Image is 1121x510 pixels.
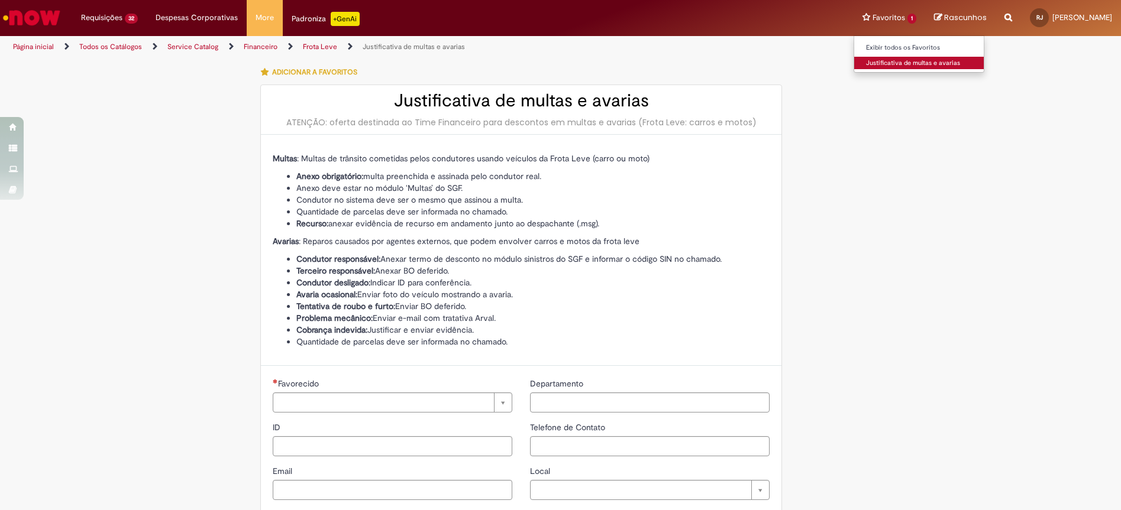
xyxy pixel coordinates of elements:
p: : Reparos causados por agentes externos, que podem envolver carros e motos da frota leve [273,235,770,247]
strong: Terceiro responsável: [296,265,375,276]
button: Adicionar a Favoritos [260,60,364,85]
p: +GenAi [331,12,360,26]
a: Limpar campo Favorecido [273,392,512,412]
li: Indicar ID para conferência. [296,277,770,288]
span: Adicionar a Favoritos [272,67,357,77]
li: Condutor no sistema deve ser o mesmo que assinou a multa. [296,194,770,206]
strong: Avarias [273,236,299,246]
span: Necessários [273,379,278,384]
strong: Recurso: [296,218,328,229]
span: RJ [1036,14,1043,21]
span: More [256,12,274,24]
li: anexar evidência de recurso em andamento junto ao despachante (.msg). [296,217,770,229]
li: Quantidade de parcelas deve ser informada no chamado. [296,206,770,217]
ul: Trilhas de página [9,36,738,58]
span: Email [273,466,295,476]
li: Anexo deve estar no módulo ‘Multas’ do SGF. [296,182,770,194]
li: Quantidade de parcelas deve ser informada no chamado. [296,336,770,347]
span: Favoritos [873,12,905,24]
a: Service Catalog [167,42,218,51]
a: Justificativa de multas e avarias [363,42,465,51]
input: ID [273,436,512,456]
h2: Justificativa de multas e avarias [273,91,770,111]
ul: Favoritos [854,35,984,73]
p: : Multas de trânsito cometidas pelos condutores usando veículos da Frota Leve (carro ou moto) [273,152,770,164]
input: Departamento [530,392,770,412]
li: Anexar termo de desconto no módulo sinistros do SGF e informar o código SIN no chamado. [296,253,770,265]
div: Padroniza [292,12,360,26]
input: Email [273,480,512,500]
li: Enviar e-mail com tratativa Arval. [296,312,770,324]
strong: Multas [273,153,297,164]
input: Telefone de Contato [530,436,770,456]
strong: Tentativa de roubo e furto: [296,301,395,311]
a: Limpar campo Local [530,480,770,500]
span: [PERSON_NAME] [1052,12,1112,22]
span: ID [273,422,283,433]
a: Página inicial [13,42,54,51]
li: Enviar foto do veículo mostrando a avaria. [296,288,770,300]
span: Local [530,466,553,476]
span: Telefone de Contato [530,422,608,433]
a: Financeiro [244,42,277,51]
a: Todos os Catálogos [79,42,142,51]
strong: Anexo obrigatório: [296,171,363,181]
a: Frota Leve [303,42,337,51]
strong: Condutor responsável: [296,254,380,264]
a: Exibir todos os Favoritos [854,41,984,54]
span: 1 [907,14,916,24]
li: Enviar BO deferido. [296,300,770,312]
div: ATENÇÃO: oferta destinada ao Time Financeiro para descontos em multas e avarias (Frota Leve: carr... [273,116,770,128]
a: Justificativa de multas e avarias [854,57,984,70]
li: multa preenchida e assinada pelo condutor real. [296,170,770,182]
span: Despesas Corporativas [156,12,238,24]
span: Necessários - Favorecido [278,378,321,389]
img: ServiceNow [1,6,62,30]
strong: Problema mecânico: [296,313,373,323]
span: Departamento [530,378,586,389]
strong: Condutor desligado: [296,277,370,288]
strong: Cobrança indevida: [296,324,367,335]
span: Rascunhos [944,12,987,23]
span: 32 [125,14,138,24]
li: Anexar BO deferido. [296,265,770,277]
strong: Avaria ocasional: [296,289,357,300]
li: Justificar e enviar evidência. [296,324,770,336]
a: Rascunhos [934,12,987,24]
span: Requisições [81,12,122,24]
